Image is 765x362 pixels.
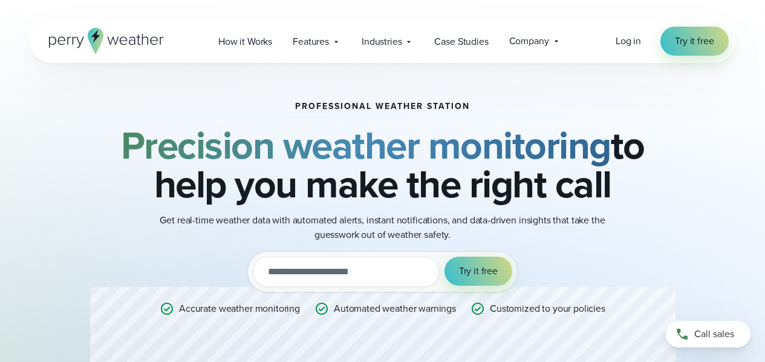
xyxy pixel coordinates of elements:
span: Company [509,34,549,48]
span: Case Studies [434,35,488,49]
p: Automated weather warnings [334,301,456,316]
p: Get real-time weather data with automated alerts, instant notifications, and data-driven insights... [141,213,625,242]
strong: Precision weather monitoring [121,117,611,174]
h2: to help you make the right call [90,126,675,203]
h1: Professional Weather Station [295,102,470,111]
span: Features [293,35,329,49]
p: Accurate weather monitoring [179,301,300,316]
span: Industries [362,35,402,49]
span: Try it free [459,264,498,278]
span: How it Works [218,35,272,49]
a: Case Studies [424,29,498,54]
a: Log in [616,34,641,48]
a: Call sales [666,321,750,347]
a: How it Works [208,29,282,54]
button: Try it free [444,257,512,286]
a: Try it free [660,27,728,56]
span: Try it free [675,34,714,48]
span: Call sales [694,327,734,341]
p: Customized to your policies [490,301,605,316]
